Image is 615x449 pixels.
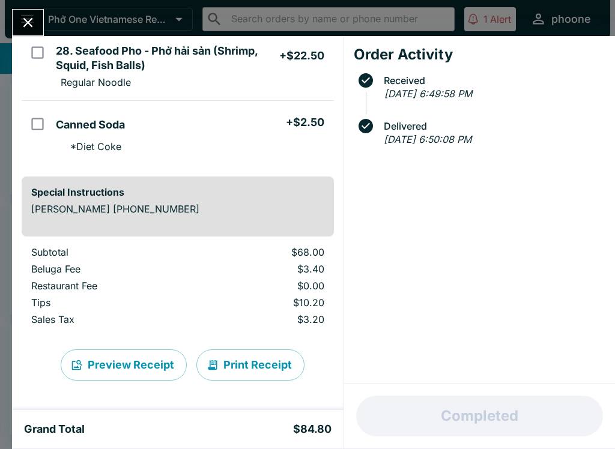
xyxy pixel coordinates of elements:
p: [PERSON_NAME] [PHONE_NUMBER] [31,203,324,215]
p: * Diet Coke [61,140,121,152]
h4: Order Activity [354,46,605,64]
p: Subtotal [31,246,187,258]
p: Sales Tax [31,313,187,325]
p: Restaurant Fee [31,280,187,292]
span: Delivered [378,121,605,131]
h5: Canned Soda [56,118,125,132]
h5: 28. Seafood Pho - Phở hải sản (Shrimp, Squid, Fish Balls) [56,44,279,73]
table: orders table [22,246,334,330]
p: Tips [31,297,187,309]
h6: Special Instructions [31,186,324,198]
p: $3.20 [206,313,324,325]
h5: + $2.50 [286,115,324,130]
h5: Grand Total [24,422,85,436]
span: Received [378,75,605,86]
button: Print Receipt [196,349,304,381]
p: $10.20 [206,297,324,309]
p: $3.40 [206,263,324,275]
p: $0.00 [206,280,324,292]
em: [DATE] 6:49:58 PM [384,88,472,100]
p: Beluga Fee [31,263,187,275]
h5: $84.80 [293,422,332,436]
button: Close [13,10,43,35]
p: $68.00 [206,246,324,258]
em: [DATE] 6:50:08 PM [384,133,471,145]
h5: + $22.50 [279,49,324,63]
button: Preview Receipt [61,349,187,381]
p: Regular Noodle [61,76,131,88]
